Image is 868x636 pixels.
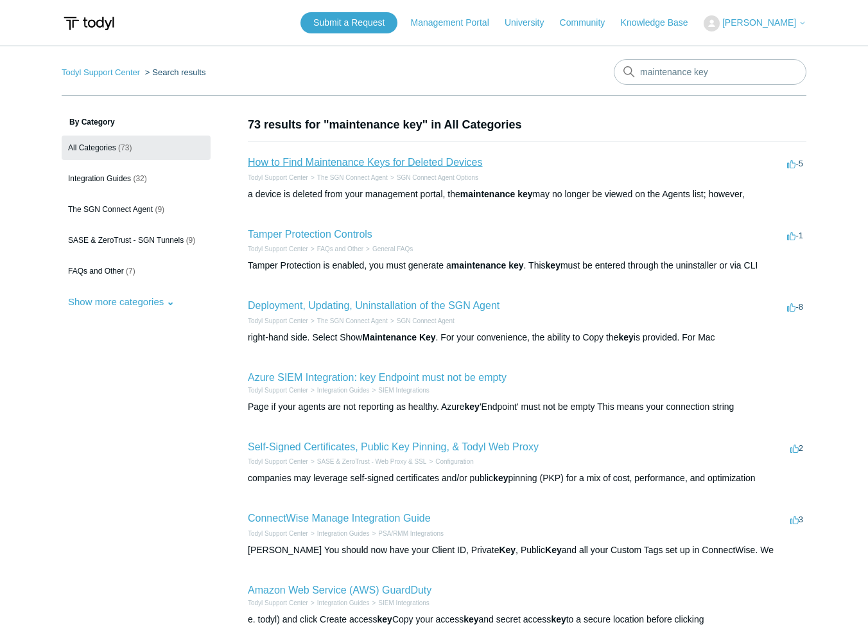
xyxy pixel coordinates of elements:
button: Show more categories [62,290,181,314]
a: SASE & ZeroTrust - SGN Tunnels (9) [62,228,211,252]
a: The SGN Connect Agent [317,317,388,324]
div: a device is deleted from your management portal, the may no longer be viewed on the Agents list; ... [248,188,806,201]
span: The SGN Connect Agent [68,205,153,214]
li: Integration Guides [308,385,370,395]
div: e. todyl) and click Create access Copy your access and secret access to a secure location before ... [248,613,806,626]
li: SIEM Integrations [370,385,430,395]
li: Integration Guides [308,529,370,538]
li: Todyl Support Center [248,598,308,608]
li: Todyl Support Center [248,316,308,326]
div: [PERSON_NAME] You should now have your Client ID, Private , Public and all your Custom Tags set u... [248,543,806,557]
em: maintenance key [460,189,533,199]
a: Todyl Support Center [248,599,308,606]
div: Tamper Protection is enabled, you must generate a . This must be entered through the uninstaller ... [248,259,806,272]
a: FAQs and Other [317,245,363,252]
li: Todyl Support Center [248,529,308,538]
li: Todyl Support Center [248,385,308,395]
li: Todyl Support Center [248,457,308,466]
input: Search [614,59,806,85]
span: SASE & ZeroTrust - SGN Tunnels [68,236,184,245]
span: 2 [790,443,803,453]
em: key [378,614,392,624]
a: Management Portal [411,16,502,30]
a: PSA/RMM Integrations [378,530,444,537]
a: SGN Connect Agent Options [397,174,478,181]
h3: By Category [62,116,211,128]
div: Page if your agents are not reporting as healthy. Azure 'Endpoint' must not be empty This means y... [248,400,806,414]
a: Self-Signed Certificates, Public Key Pinning, & Todyl Web Proxy [248,441,539,452]
em: key [464,614,478,624]
li: SGN Connect Agent Options [388,173,478,182]
a: Configuration [435,458,473,465]
a: General FAQs [372,245,413,252]
em: key [618,332,633,342]
span: -8 [787,302,803,312]
span: All Categories [68,143,116,152]
li: SGN Connect Agent [388,316,455,326]
div: companies may leverage self-signed certificates and/or public pinning (PKP) for a mix of cost, pe... [248,472,806,485]
li: Configuration [426,457,473,466]
a: The SGN Connect Agent [317,174,388,181]
span: (32) [133,174,146,183]
a: Deployment, Updating, Uninstallation of the SGN Agent [248,300,499,311]
a: Community [560,16,618,30]
em: Key [545,545,562,555]
a: Todyl Support Center [62,67,140,77]
a: FAQs and Other (7) [62,259,211,283]
li: General FAQs [363,244,413,254]
li: SASE & ZeroTrust - Web Proxy & SSL [308,457,426,466]
li: Todyl Support Center [248,173,308,182]
span: (7) [126,267,135,276]
a: Amazon Web Service (AWS) GuardDuty [248,585,431,596]
em: key [465,402,480,412]
a: Submit a Request [300,12,397,33]
a: How to Find Maintenance Keys for Deleted Devices [248,157,483,168]
a: Integration Guides (32) [62,166,211,191]
li: Search results [143,67,206,77]
em: Maintenance Key [362,332,435,342]
li: Todyl Support Center [248,244,308,254]
a: University [505,16,557,30]
a: ConnectWise Manage Integration Guide [248,513,431,524]
span: (73) [118,143,132,152]
a: Azure SIEM Integration: key Endpoint must not be empty [248,372,507,383]
span: (9) [155,205,164,214]
li: Integration Guides [308,598,370,608]
em: key [493,473,508,483]
a: Todyl Support Center [248,458,308,465]
button: [PERSON_NAME] [704,15,806,31]
li: Todyl Support Center [62,67,143,77]
img: Todyl Support Center Help Center home page [62,12,116,35]
a: Todyl Support Center [248,387,308,394]
h1: 73 results for "maintenance key" in All Categories [248,116,806,134]
li: The SGN Connect Agent [308,173,388,182]
a: SGN Connect Agent [397,317,455,324]
li: FAQs and Other [308,244,363,254]
a: The SGN Connect Agent (9) [62,197,211,222]
a: Integration Guides [317,599,370,606]
a: Todyl Support Center [248,245,308,252]
em: key [546,260,560,270]
a: SIEM Integrations [378,599,429,606]
li: SIEM Integrations [370,598,430,608]
a: Tamper Protection Controls [248,229,372,240]
div: right-hand side. Select Show . For your convenience, the ability to Copy the is provided. For Mac [248,331,806,344]
a: Integration Guides [317,387,370,394]
a: All Categories (73) [62,136,211,160]
a: Knowledge Base [621,16,701,30]
a: Todyl Support Center [248,317,308,324]
span: -1 [787,231,803,240]
span: FAQs and Other [68,267,124,276]
li: The SGN Connect Agent [308,316,388,326]
li: PSA/RMM Integrations [370,529,444,538]
a: SASE & ZeroTrust - Web Proxy & SSL [317,458,427,465]
a: Todyl Support Center [248,174,308,181]
em: Key [499,545,516,555]
span: [PERSON_NAME] [722,17,796,28]
span: (9) [186,236,196,245]
em: maintenance key [451,260,524,270]
a: Integration Guides [317,530,370,537]
span: Integration Guides [68,174,131,183]
a: SIEM Integrations [378,387,429,394]
em: key [551,614,566,624]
